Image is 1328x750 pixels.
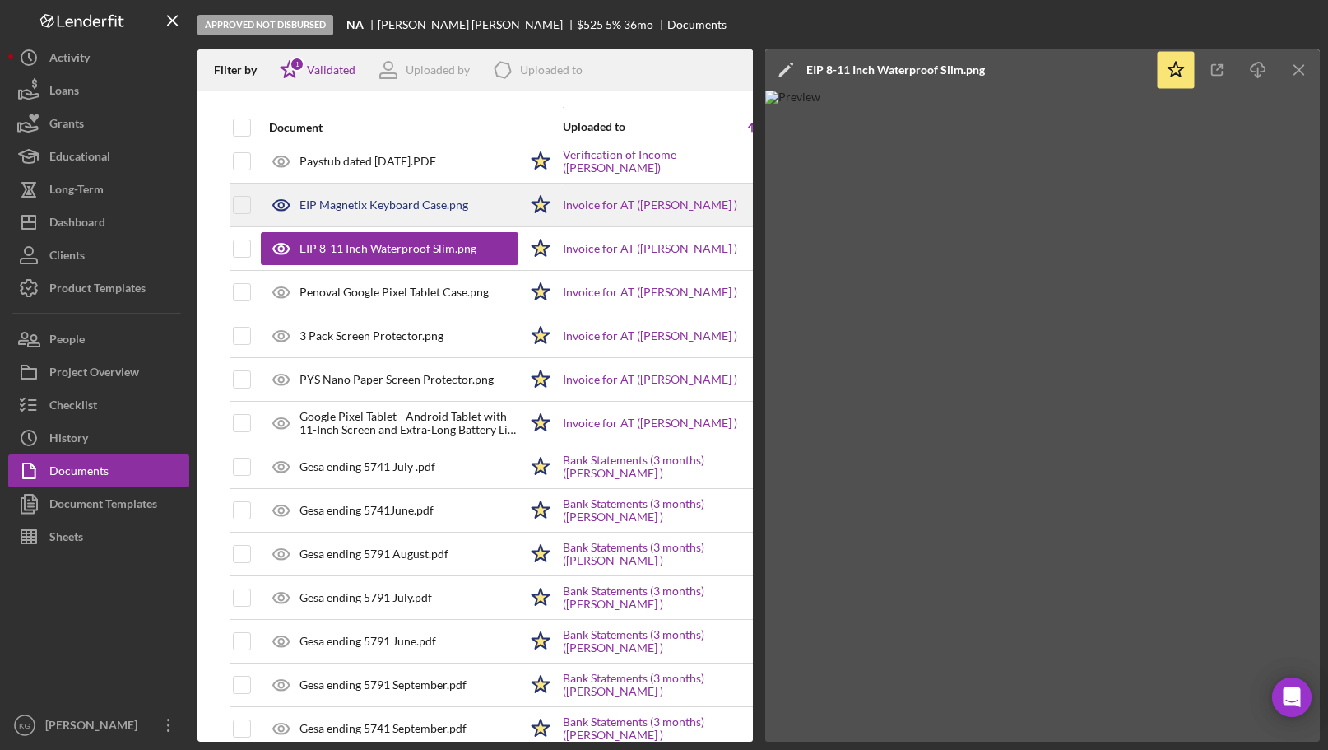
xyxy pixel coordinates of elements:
[8,74,189,107] button: Loans
[8,323,189,356] button: People
[49,487,157,524] div: Document Templates
[49,239,85,276] div: Clients
[299,155,436,168] div: Paystub dated [DATE].PDF
[19,721,30,730] text: KG
[299,678,467,692] div: Gesa ending 5791 September.pdf
[49,356,139,393] div: Project Overview
[49,41,90,78] div: Activity
[563,373,737,386] a: Invoice for AT ([PERSON_NAME] )
[299,460,435,473] div: Gesa ending 5741 July .pdf
[520,63,583,77] div: Uploaded to
[378,18,577,31] div: [PERSON_NAME] [PERSON_NAME]
[563,286,737,299] a: Invoice for AT ([PERSON_NAME] )
[563,672,768,698] a: Bank Statements (3 months) ([PERSON_NAME] )
[299,242,476,255] div: EIP 8-11 Inch Waterproof Slim.png
[8,107,189,140] button: Grants
[765,91,1321,742] img: Preview
[49,389,97,426] div: Checklist
[8,422,189,454] button: History
[41,709,148,746] div: [PERSON_NAME]
[8,206,189,239] button: Dashboard
[577,18,603,31] div: $525
[8,709,189,742] button: KG[PERSON_NAME]
[299,329,443,342] div: 3 Pack Screen Protector.png
[197,15,333,35] div: Approved Not Disbursed
[299,410,518,436] div: Google Pixel Tablet - Android Tablet with 11-Inch Screen and Extra-Long Battery Life - Porcelain ...
[806,63,985,77] div: EIP 8-11 Inch Waterproof Slim.png
[8,454,189,487] button: Documents
[624,18,653,31] div: 36 mo
[49,272,146,309] div: Product Templates
[563,585,768,611] a: Bank Statements (3 months) ([PERSON_NAME] )
[49,454,109,491] div: Documents
[8,272,189,305] button: Product Templates
[299,198,468,212] div: EIP Magnetix Keyboard Case.png
[49,422,88,459] div: History
[8,520,189,553] button: Sheets
[49,140,110,177] div: Educational
[8,487,189,520] button: Document Templates
[563,329,737,342] a: Invoice for AT ([PERSON_NAME] )
[667,18,727,31] div: Documents
[8,41,189,74] button: Activity
[299,547,448,561] div: Gesa ending 5791 August.pdf
[406,63,470,77] div: Uploaded by
[299,286,489,299] div: Penoval Google Pixel Tablet Case.png
[49,520,83,557] div: Sheets
[299,504,434,517] div: Gesa ending 5741June.pdf
[8,389,189,422] button: Checklist
[49,206,105,243] div: Dashboard
[49,107,84,144] div: Grants
[49,173,104,210] div: Long-Term
[563,198,737,212] a: Invoice for AT ([PERSON_NAME] )
[563,454,768,480] a: Bank Statements (3 months) ([PERSON_NAME] )
[307,63,355,77] div: Validated
[8,173,189,206] button: Long-Term
[299,591,432,604] div: Gesa ending 5791 July.pdf
[269,121,518,134] div: Document
[8,239,189,272] button: Clients
[8,140,189,173] button: Educational
[563,497,768,524] a: Bank Statements (3 months) ([PERSON_NAME] )
[563,120,666,133] div: Uploaded to
[299,635,436,648] div: Gesa ending 5791 June.pdf
[299,373,494,386] div: PYS Nano Paper Screen Protector.png
[563,715,768,742] a: Bank Statements (3 months) ([PERSON_NAME] )
[290,57,304,72] div: 1
[563,242,737,255] a: Invoice for AT ([PERSON_NAME] )
[563,628,768,655] a: Bank Statements (3 months) ([PERSON_NAME] )
[8,356,189,389] button: Project Overview
[299,722,467,735] div: Gesa ending 5741 September.pdf
[49,323,85,360] div: People
[606,18,621,31] div: 5 %
[563,541,768,567] a: Bank Statements (3 months) ([PERSON_NAME] )
[563,148,768,175] a: Verification of Income ([PERSON_NAME])
[1272,678,1312,717] div: Open Intercom Messenger
[49,74,79,111] div: Loans
[346,18,364,31] b: NA
[563,417,737,430] a: Invoice for AT ([PERSON_NAME] )
[214,63,269,77] div: Filter by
